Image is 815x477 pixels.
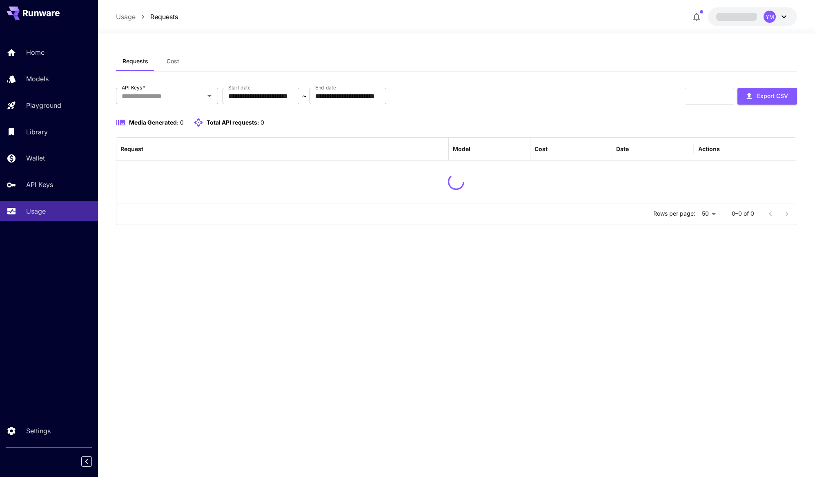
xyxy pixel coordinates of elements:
[122,84,145,91] label: API Keys
[150,12,178,22] a: Requests
[315,84,336,91] label: End date
[207,119,259,126] span: Total API requests:
[764,11,776,23] div: YM
[616,145,629,152] div: Date
[116,12,178,22] nav: breadcrumb
[120,145,143,152] div: Request
[122,58,148,65] span: Requests
[116,12,136,22] a: Usage
[302,91,307,101] p: ~
[699,208,719,220] div: 50
[26,206,46,216] p: Usage
[737,88,797,105] button: Export CSV
[698,145,720,152] div: Actions
[261,119,264,126] span: 0
[129,119,179,126] span: Media Generated:
[81,456,92,467] button: Collapse sidebar
[653,210,695,218] p: Rows per page:
[708,7,797,26] button: YM
[534,145,548,152] div: Cost
[26,100,61,110] p: Playground
[453,145,470,152] div: Model
[26,426,51,436] p: Settings
[26,47,45,57] p: Home
[26,153,45,163] p: Wallet
[167,58,179,65] span: Cost
[204,90,215,102] button: Open
[228,84,251,91] label: Start date
[26,180,53,189] p: API Keys
[87,454,98,469] div: Collapse sidebar
[26,127,48,137] p: Library
[180,119,184,126] span: 0
[732,210,754,218] p: 0–0 of 0
[26,74,49,84] p: Models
